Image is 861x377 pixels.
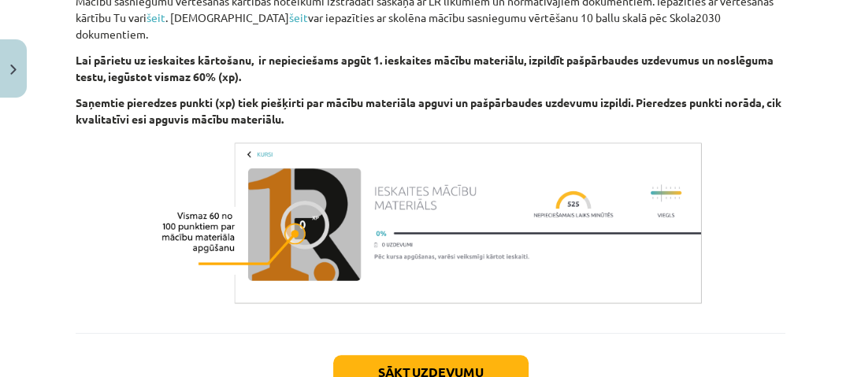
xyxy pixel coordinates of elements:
[76,53,774,83] strong: Lai pārietu uz ieskaites kārtošanu, ir nepieciešams apgūt 1. ieskaites mācību materiālu, izpildīt...
[76,95,781,126] strong: Saņemtie pieredzes punkti (xp) tiek piešķirti par mācību materiāla apguvi un pašpārbaudes uzdevum...
[289,10,308,24] a: šeit
[10,65,17,75] img: icon-close-lesson-0947bae3869378f0d4975bcd49f059093ad1ed9edebbc8119c70593378902aed.svg
[147,10,165,24] a: šeit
